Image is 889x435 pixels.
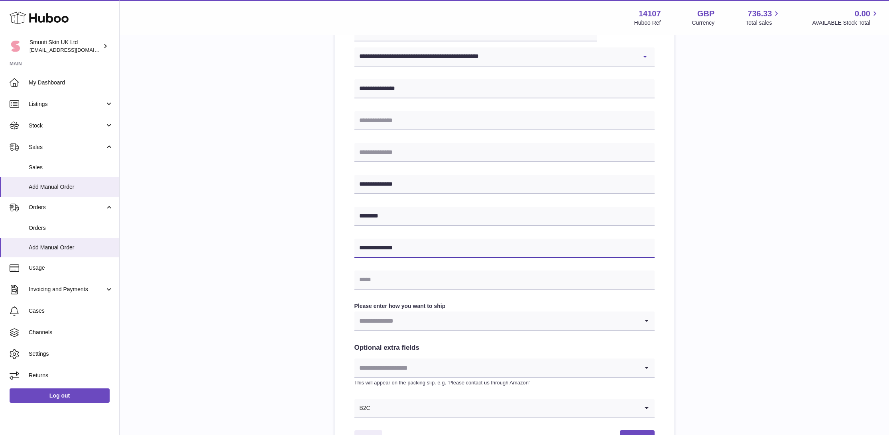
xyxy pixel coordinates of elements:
[29,224,113,232] span: Orders
[354,379,655,386] p: This will appear on the packing slip. e.g. 'Please contact us through Amazon'
[354,312,639,330] input: Search for option
[812,8,879,27] a: 0.00 AVAILABLE Stock Total
[354,359,639,377] input: Search for option
[10,388,110,403] a: Log out
[29,329,113,336] span: Channels
[29,204,105,211] span: Orders
[371,399,639,417] input: Search for option
[354,343,655,353] h2: Optional extra fields
[29,244,113,251] span: Add Manual Order
[855,8,870,19] span: 0.00
[745,8,781,27] a: 736.33 Total sales
[354,399,655,418] div: Search for option
[29,350,113,358] span: Settings
[354,359,655,378] div: Search for option
[29,143,105,151] span: Sales
[29,164,113,171] span: Sales
[10,40,22,52] img: tomi@beautyko.fi
[634,19,661,27] div: Huboo Ref
[29,79,113,86] span: My Dashboard
[354,312,655,331] div: Search for option
[29,264,113,272] span: Usage
[639,8,661,19] strong: 14107
[692,19,715,27] div: Currency
[354,399,371,417] span: B2C
[29,183,113,191] span: Add Manual Order
[354,302,655,310] label: Please enter how you want to ship
[29,372,113,379] span: Returns
[29,100,105,108] span: Listings
[30,39,101,54] div: Smuuti Skin UK Ltd
[812,19,879,27] span: AVAILABLE Stock Total
[30,47,117,53] span: [EMAIL_ADDRESS][DOMAIN_NAME]
[747,8,772,19] span: 736.33
[29,122,105,129] span: Stock
[29,286,105,293] span: Invoicing and Payments
[745,19,781,27] span: Total sales
[697,8,714,19] strong: GBP
[29,307,113,315] span: Cases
